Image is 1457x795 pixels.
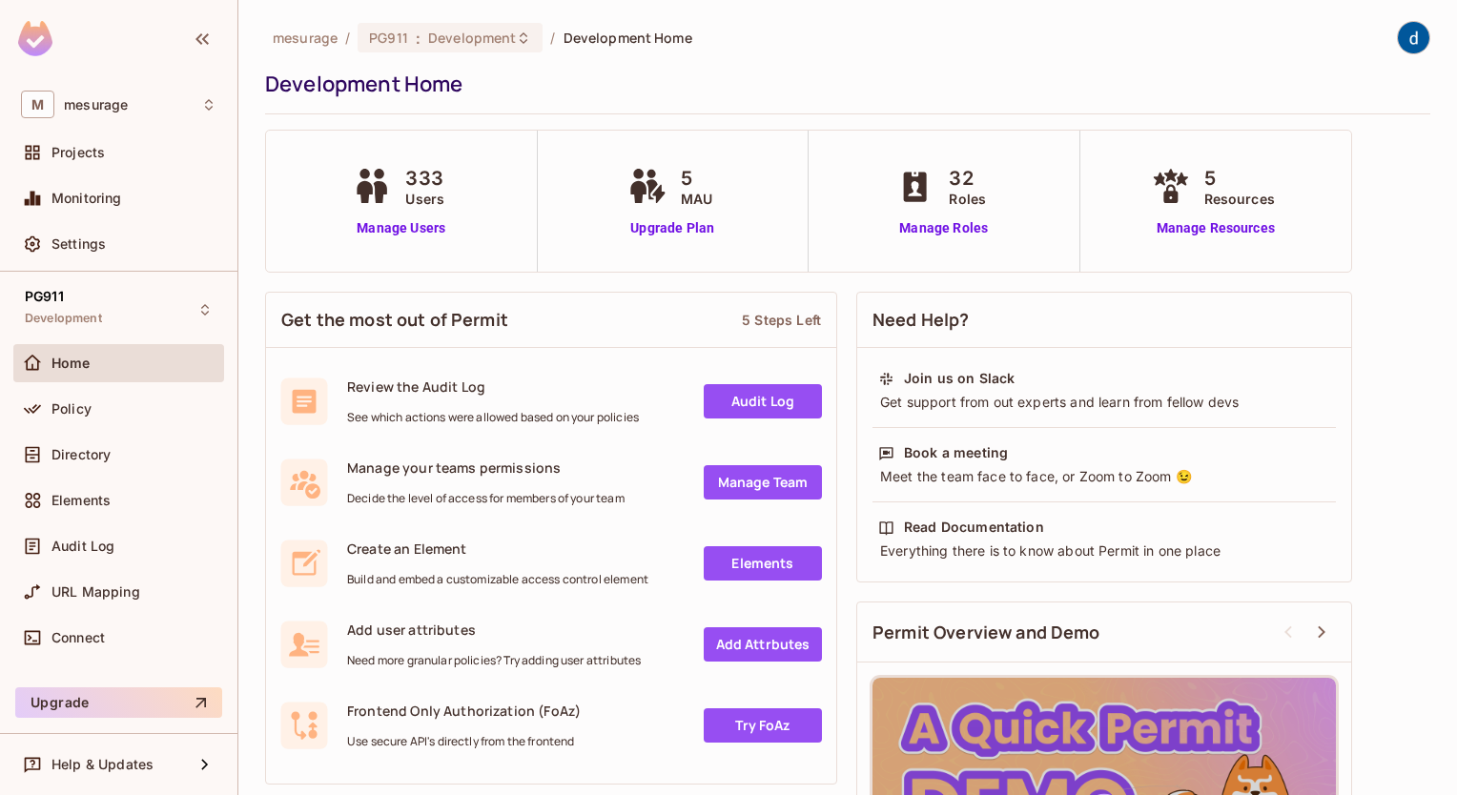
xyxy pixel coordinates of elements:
[347,540,648,558] span: Create an Element
[904,443,1008,462] div: Book a meeting
[348,218,454,238] a: Manage Users
[428,29,516,47] span: Development
[51,447,111,462] span: Directory
[347,491,625,506] span: Decide the level of access for members of your team
[704,384,822,418] a: Audit Log
[904,518,1044,537] div: Read Documentation
[878,393,1330,412] div: Get support from out experts and learn from fellow devs
[1204,189,1275,209] span: Resources
[550,29,555,47] li: /
[1398,22,1429,53] img: dev 911gcl
[25,311,102,326] span: Development
[704,627,822,662] a: Add Attrbutes
[415,31,421,46] span: :
[949,189,986,209] span: Roles
[51,493,111,508] span: Elements
[1204,164,1275,193] span: 5
[21,91,54,118] span: M
[405,164,444,193] span: 333
[564,29,692,47] span: Development Home
[369,29,408,47] span: PG911
[51,757,154,772] span: Help & Updates
[347,702,581,720] span: Frontend Only Authorization (FoAz)
[872,308,970,332] span: Need Help?
[64,97,128,112] span: Workspace: mesurage
[904,369,1015,388] div: Join us on Slack
[51,630,105,645] span: Connect
[265,70,1421,98] div: Development Home
[878,541,1330,561] div: Everything there is to know about Permit in one place
[742,311,821,329] div: 5 Steps Left
[681,164,712,193] span: 5
[51,539,114,554] span: Audit Log
[51,191,122,206] span: Monitoring
[51,236,106,252] span: Settings
[878,467,1330,486] div: Meet the team face to face, or Zoom to Zoom 😉
[51,584,140,600] span: URL Mapping
[704,465,822,499] a: Manage Team
[273,29,338,47] span: the active workspace
[347,621,641,639] span: Add user attributes
[51,145,105,160] span: Projects
[281,308,508,332] span: Get the most out of Permit
[51,356,91,371] span: Home
[872,621,1100,644] span: Permit Overview and Demo
[18,21,52,56] img: SReyMgAAAABJRU5ErkJggg==
[347,734,581,749] span: Use secure API's directly from the frontend
[892,218,995,238] a: Manage Roles
[704,708,822,743] a: Try FoAz
[15,687,222,718] button: Upgrade
[51,401,92,417] span: Policy
[704,546,822,581] a: Elements
[949,164,986,193] span: 32
[624,218,722,238] a: Upgrade Plan
[347,572,648,587] span: Build and embed a customizable access control element
[25,289,64,304] span: PG911
[345,29,350,47] li: /
[347,410,639,425] span: See which actions were allowed based on your policies
[347,459,625,477] span: Manage your teams permissions
[1147,218,1284,238] a: Manage Resources
[347,377,639,396] span: Review the Audit Log
[681,189,712,209] span: MAU
[347,653,641,668] span: Need more granular policies? Try adding user attributes
[405,189,444,209] span: Users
